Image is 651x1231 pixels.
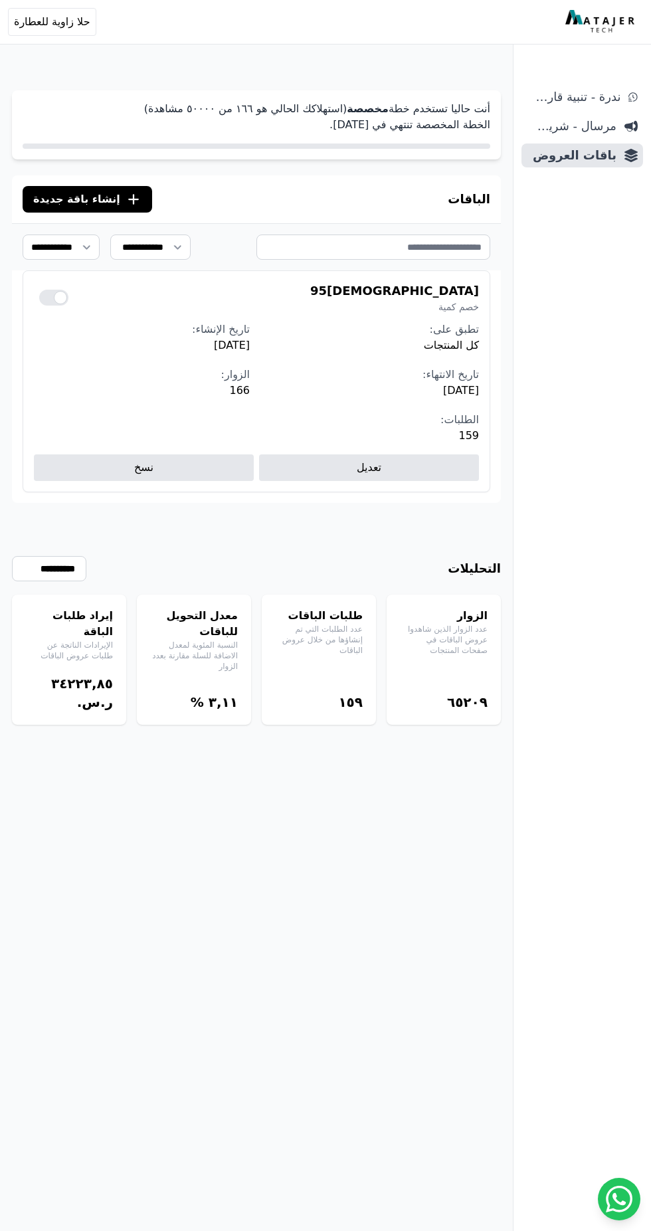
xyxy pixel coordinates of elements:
a: نسخ [34,454,254,481]
span: ندرة - تنبية قارب علي النفاذ [527,88,620,106]
p: الإيرادات الناتجة عن طلبات عروض الباقات [25,640,113,661]
div: ٦٥٢۰٩ [400,693,488,711]
span: [DATE] [34,337,250,353]
h4: طلبات الباقات [275,608,363,624]
span: الزوار: [221,368,250,381]
span: كل المنتجات [263,337,479,353]
span: حلا زاوية للعطارة [14,14,90,30]
strong: مخصصة [347,102,389,115]
h3: الباقات [448,190,490,209]
span: 166 [34,383,250,399]
span: % [191,694,204,710]
span: [DATE] [263,383,479,399]
p: عدد الزوار الذين شاهدوا عروض الباقات في صفحات المنتجات [400,624,488,656]
bdi: ۳٤٢٢۳,٨٥ [51,676,113,692]
span: تطبق على: [430,323,479,335]
span: الطلبات: [440,413,479,426]
span: تاريخ الإنشاء: [192,323,250,335]
h4: الزوار [400,608,488,624]
img: MatajerTech Logo [565,10,638,34]
span: تاريخ الانتهاء: [422,368,479,381]
h4: إيراد طلبات الباقة [25,608,113,640]
span: 159 [263,428,479,444]
span: مرسال - شريط دعاية [527,117,616,136]
span: إنشاء باقة جديدة [33,191,120,207]
span: ر.س. [77,694,113,710]
a: تعديل [259,454,479,481]
h3: التحليلات [448,559,501,578]
span: خصم كمية [310,300,479,314]
bdi: ۳,١١ [209,694,238,710]
p: أنت حاليا تستخدم خطة (استهلاكك الحالي هو ١٦٦ من ٥۰۰۰۰ مشاهدة) الخطة المخصصة تنتهي في [DATE]. [23,101,490,133]
h4: [DEMOGRAPHIC_DATA]95 [310,282,479,300]
p: النسبة المئوية لمعدل الاضافة للسلة مقارنة بعدد الزوار [150,640,238,672]
button: حلا زاوية للعطارة [8,8,96,36]
button: إنشاء باقة جديدة [23,186,152,213]
p: عدد الطلبات التي تم إنشاؤها من خلال عروض الباقات [275,624,363,656]
div: ١٥٩ [275,693,363,711]
h4: معدل التحويل للباقات [150,608,238,640]
span: باقات العروض [527,146,616,165]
